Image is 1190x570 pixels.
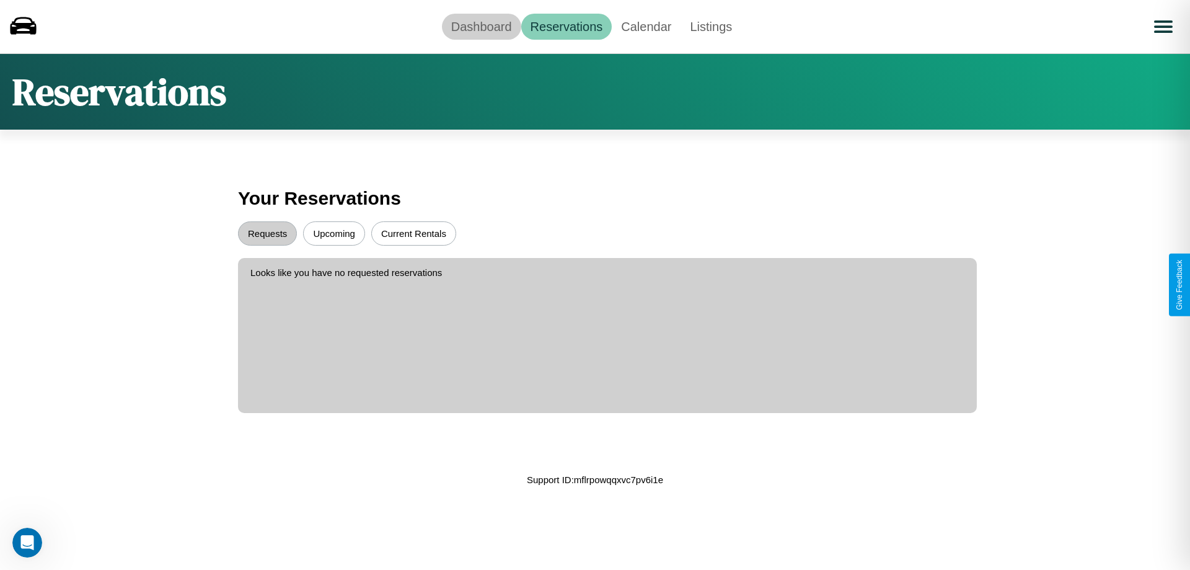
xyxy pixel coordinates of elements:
[442,14,521,40] a: Dashboard
[238,221,297,246] button: Requests
[1175,260,1184,310] div: Give Feedback
[371,221,456,246] button: Current Rentals
[527,471,663,488] p: Support ID: mflrpowqqxvc7pv6i1e
[303,221,365,246] button: Upcoming
[521,14,612,40] a: Reservations
[681,14,741,40] a: Listings
[12,528,42,558] iframe: Intercom live chat
[612,14,681,40] a: Calendar
[250,264,964,281] p: Looks like you have no requested reservations
[238,182,952,215] h3: Your Reservations
[12,66,226,117] h1: Reservations
[1146,9,1181,44] button: Open menu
